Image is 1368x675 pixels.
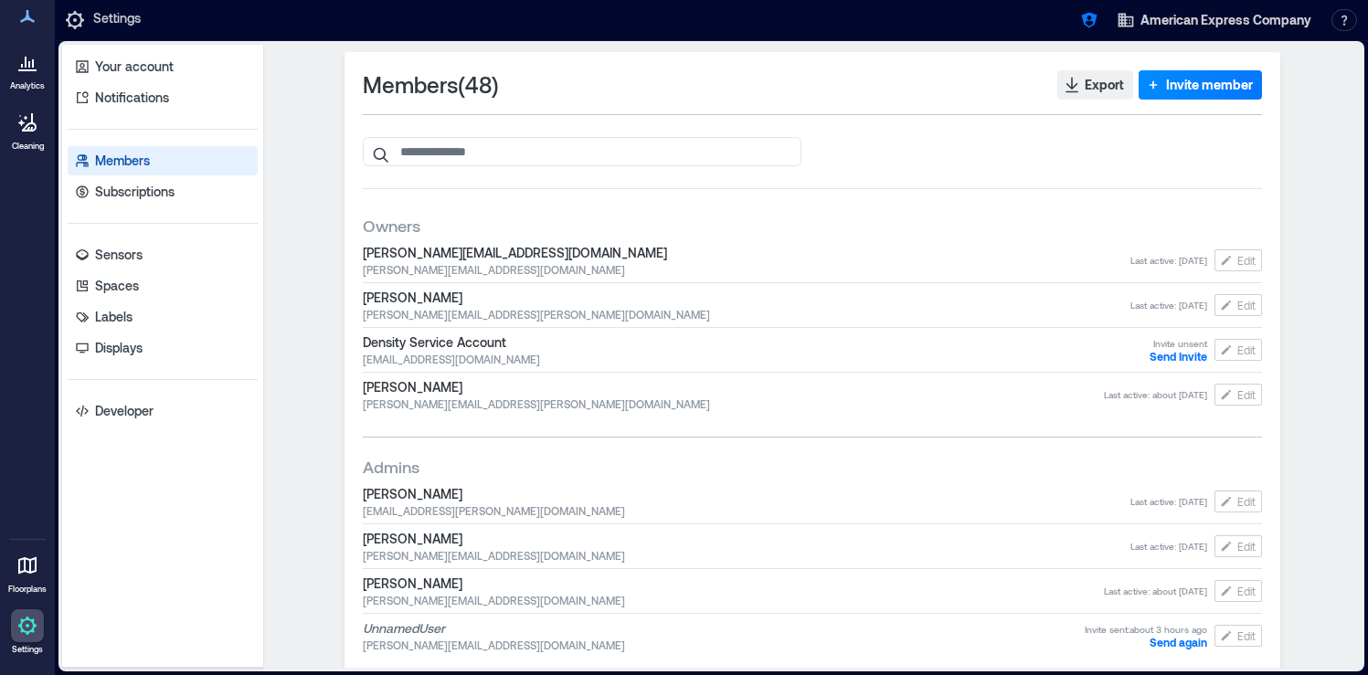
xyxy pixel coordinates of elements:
span: [PERSON_NAME][EMAIL_ADDRESS][DOMAIN_NAME] [363,638,1085,652]
button: Edit [1214,249,1262,271]
span: American Express Company [1140,11,1311,29]
button: Edit [1214,384,1262,406]
a: Your account [68,52,258,81]
span: [PERSON_NAME] [363,289,1130,307]
button: Send again [1150,636,1207,649]
span: [PERSON_NAME][EMAIL_ADDRESS][DOMAIN_NAME] [363,593,1104,607]
span: Density Service Account [363,333,1150,352]
span: Edit [1237,298,1256,312]
button: Invite member [1139,70,1262,100]
span: Last active : [DATE] [1130,495,1207,508]
a: Subscriptions [68,177,258,206]
span: Edit [1237,584,1256,598]
span: Last active : [DATE] [1130,540,1207,553]
span: Edit [1237,628,1256,643]
button: Edit [1214,339,1262,361]
button: Export [1057,70,1133,100]
p: Displays [95,339,143,357]
span: [PERSON_NAME][EMAIL_ADDRESS][PERSON_NAME][DOMAIN_NAME] [363,396,1104,411]
a: Analytics [5,40,50,97]
span: Last active : about [DATE] [1104,388,1207,401]
span: Edit [1237,343,1256,357]
p: Your account [95,58,174,76]
button: Edit [1214,625,1262,647]
span: Invite member [1166,76,1253,94]
button: Send Invite [1150,350,1207,363]
button: Edit [1214,294,1262,316]
span: Last active : about [DATE] [1104,585,1207,597]
p: Sensors [95,246,143,264]
p: Subscriptions [95,183,175,201]
span: Edit [1237,253,1256,268]
span: Edit [1237,387,1256,402]
span: [PERSON_NAME] [363,530,1130,548]
span: [PERSON_NAME][EMAIL_ADDRESS][DOMAIN_NAME] [363,262,1130,277]
a: Spaces [68,271,258,301]
span: Edit [1237,494,1256,509]
span: Invite sent: about 3 hours ago [1085,623,1207,636]
a: Cleaning [5,100,50,157]
button: Edit [1214,535,1262,557]
a: Labels [68,302,258,332]
button: American Express Company [1111,5,1317,35]
span: Export [1085,76,1124,94]
span: Invite unsent [1153,337,1207,350]
span: [EMAIL_ADDRESS][DOMAIN_NAME] [363,352,1150,366]
span: [PERSON_NAME] [363,575,1104,593]
button: Edit [1214,490,1262,512]
p: Cleaning [12,141,44,152]
span: [PERSON_NAME][EMAIL_ADDRESS][DOMAIN_NAME] [363,548,1130,563]
span: [EMAIL_ADDRESS][PERSON_NAME][DOMAIN_NAME] [363,503,1130,518]
span: Members ( 48 ) [363,70,499,100]
a: Members [68,146,258,175]
p: Labels [95,308,133,326]
p: Analytics [10,80,45,91]
span: [PERSON_NAME] [363,485,1130,503]
span: [PERSON_NAME][EMAIL_ADDRESS][PERSON_NAME][DOMAIN_NAME] [363,307,1130,322]
a: Displays [68,333,258,363]
span: Last active : [DATE] [1130,299,1207,311]
span: [PERSON_NAME] [363,378,1104,396]
a: Floorplans [3,543,52,600]
a: Developer [68,396,258,426]
p: Settings [12,644,43,655]
p: Members [95,152,150,170]
span: Edit [1237,539,1256,554]
span: Admins [363,456,419,478]
p: Settings [93,9,141,31]
a: Notifications [68,83,258,112]
a: Sensors [68,240,258,269]
i: Unnamed User [363,620,445,636]
p: Floorplans [8,584,47,595]
p: Notifications [95,89,169,107]
span: [PERSON_NAME][EMAIL_ADDRESS][DOMAIN_NAME] [363,244,1130,262]
span: Owners [363,215,420,237]
button: Edit [1214,580,1262,602]
p: Spaces [95,277,139,295]
a: Settings [5,604,49,660]
span: Last active : [DATE] [1130,254,1207,267]
p: Developer [95,402,154,420]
